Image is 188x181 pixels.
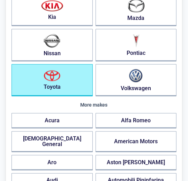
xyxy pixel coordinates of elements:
button: Acura [12,113,93,129]
button: Pontiac [96,29,177,61]
div: More makes [12,102,176,108]
button: Aro [12,155,93,171]
button: Aston [PERSON_NAME] [96,155,177,171]
button: Toyota [12,64,93,96]
button: Nissan [12,29,93,61]
button: Alfa Romeo [96,113,177,129]
button: Volkswagen [96,64,177,96]
button: [DEMOGRAPHIC_DATA] General [12,131,93,152]
button: American Motors [96,131,177,152]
